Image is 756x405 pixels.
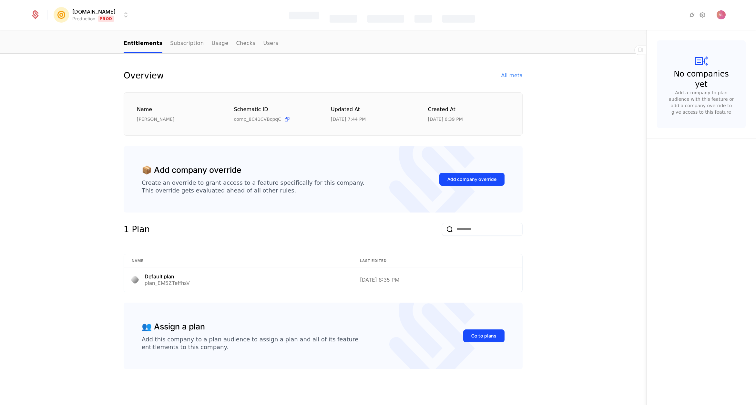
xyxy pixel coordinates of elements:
div: plan_EM5ZTeffhsV [145,280,190,286]
button: Go to plans [463,329,505,342]
div: Features [289,12,319,19]
img: Mention.click [54,7,69,23]
div: Updated at [331,106,413,114]
div: Catalog [330,15,357,23]
ul: Choose Sub Page [124,34,278,53]
button: Add company override [439,173,505,186]
div: Add a company to plan audience with this feature or add a company override to give access to this... [667,89,735,115]
span: comp_8C41CVBcpqC [234,116,281,122]
div: [PERSON_NAME] [137,116,219,122]
a: Usage [212,34,229,53]
th: Last edited [352,254,522,268]
div: 9/1/25, 6:39 PM [428,116,463,122]
a: Checks [236,34,255,53]
div: Created at [428,106,510,114]
div: 1 Plan [124,223,150,236]
a: Integrations [688,11,696,19]
a: Entitlements [124,34,162,53]
a: Settings [699,11,706,19]
th: Name [124,254,352,268]
div: Add this company to a plan audience to assign a plan and all of its feature entitlements to this ... [142,336,358,351]
div: Overview [124,69,164,82]
nav: Main [124,34,523,53]
div: Default plan [145,274,190,279]
span: Prod [98,16,114,22]
a: Users [263,34,278,53]
div: 9/1/25, 7:44 PM [331,116,366,122]
button: Open user button [717,10,726,19]
div: 📦 Add company override [142,164,241,176]
div: Companies [367,15,404,23]
div: Components [442,15,475,23]
div: Production [72,16,95,22]
div: 👥 Assign a plan [142,321,205,333]
div: [DATE] 8:35 PM [360,277,515,282]
div: Events [414,15,432,23]
img: Vlad Len [717,10,726,19]
div: Add company override [447,176,496,182]
div: Go to plans [471,333,496,339]
div: Schematic ID [234,106,316,113]
div: Create an override to grant access to a feature specifically for this company. This override gets... [142,179,364,194]
a: Subscription [170,34,204,53]
div: All meta [501,72,523,79]
div: No companies yet [670,69,733,89]
span: [DOMAIN_NAME] [72,8,116,16]
div: Name [137,106,219,114]
button: Select environment [56,8,130,22]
